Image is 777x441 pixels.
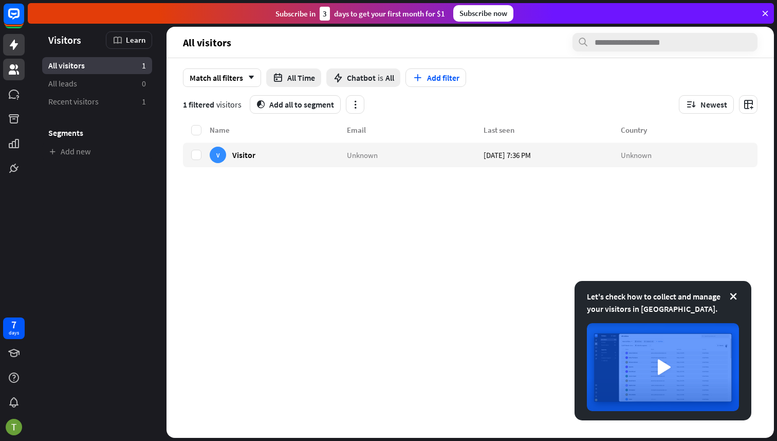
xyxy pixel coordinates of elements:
[42,143,152,160] a: Add new
[484,125,621,135] div: Last seen
[320,7,330,21] div: 3
[48,78,77,89] span: All leads
[216,99,242,110] span: visitors
[183,99,214,110] span: 1 filtered
[183,68,261,87] div: Match all filters
[8,4,39,35] button: Open LiveChat chat widget
[42,75,152,92] a: All leads 0
[587,290,739,315] div: Let's check how to collect and manage your visitors in [GEOGRAPHIC_DATA].
[405,68,466,87] button: Add filter
[142,96,146,107] aside: 1
[347,73,376,83] span: Chatbot
[42,93,152,110] a: Recent visitors 1
[250,95,341,114] button: segmentAdd all to segment
[210,125,347,135] div: Name
[256,100,265,109] i: segment
[126,35,145,45] span: Learn
[587,323,739,411] img: image
[679,95,734,114] button: Newest
[275,7,445,21] div: Subscribe in days to get your first month for $1
[42,128,152,138] h3: Segments
[347,125,484,135] div: Email
[453,5,513,22] div: Subscribe now
[48,96,99,107] span: Recent visitors
[621,125,758,135] div: Country
[9,329,19,337] div: days
[484,150,531,160] span: [DATE] 7:36 PM
[347,150,378,160] span: Unknown
[210,147,226,163] div: V
[385,73,394,83] span: All
[621,150,652,160] span: Unknown
[183,37,231,48] span: All visitors
[11,320,16,329] div: 7
[142,60,146,71] aside: 1
[378,73,383,83] span: is
[232,150,255,160] span: Visitor
[48,34,81,46] span: Visitors
[266,68,321,87] button: All Time
[142,78,146,89] aside: 0
[48,60,85,71] span: All visitors
[243,75,254,81] i: arrow_down
[3,317,25,339] a: 7 days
